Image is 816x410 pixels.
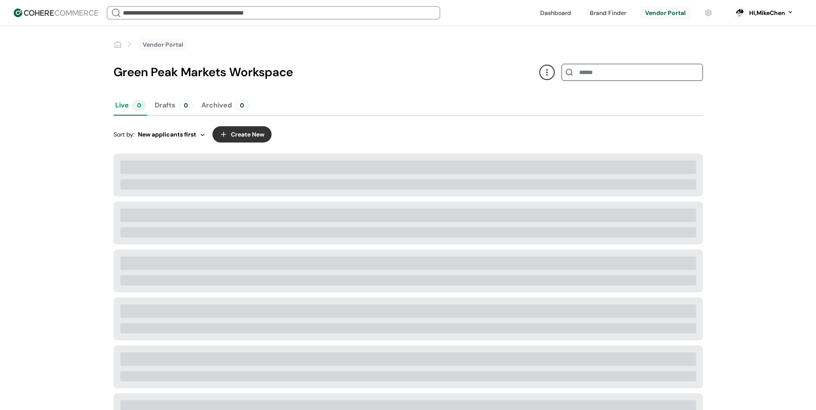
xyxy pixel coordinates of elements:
nav: breadcrumb [114,39,187,51]
div: 0 [179,100,193,110]
div: 0 [132,100,146,110]
svg: 0 percent [733,6,746,19]
button: Hi,MikeChen [749,9,794,18]
span: New applicants first [138,130,196,139]
button: Live [114,95,148,116]
img: Cohere Logo [14,9,98,17]
button: Create New [212,126,272,143]
div: 0 [235,100,249,110]
button: Archived [200,95,251,116]
a: Vendor Portal [143,40,183,49]
div: Sort by: [114,130,206,139]
button: Drafts [153,95,194,116]
div: Green Peak Markets Workspace [114,63,539,81]
div: Hi, MikeChen [749,9,785,18]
